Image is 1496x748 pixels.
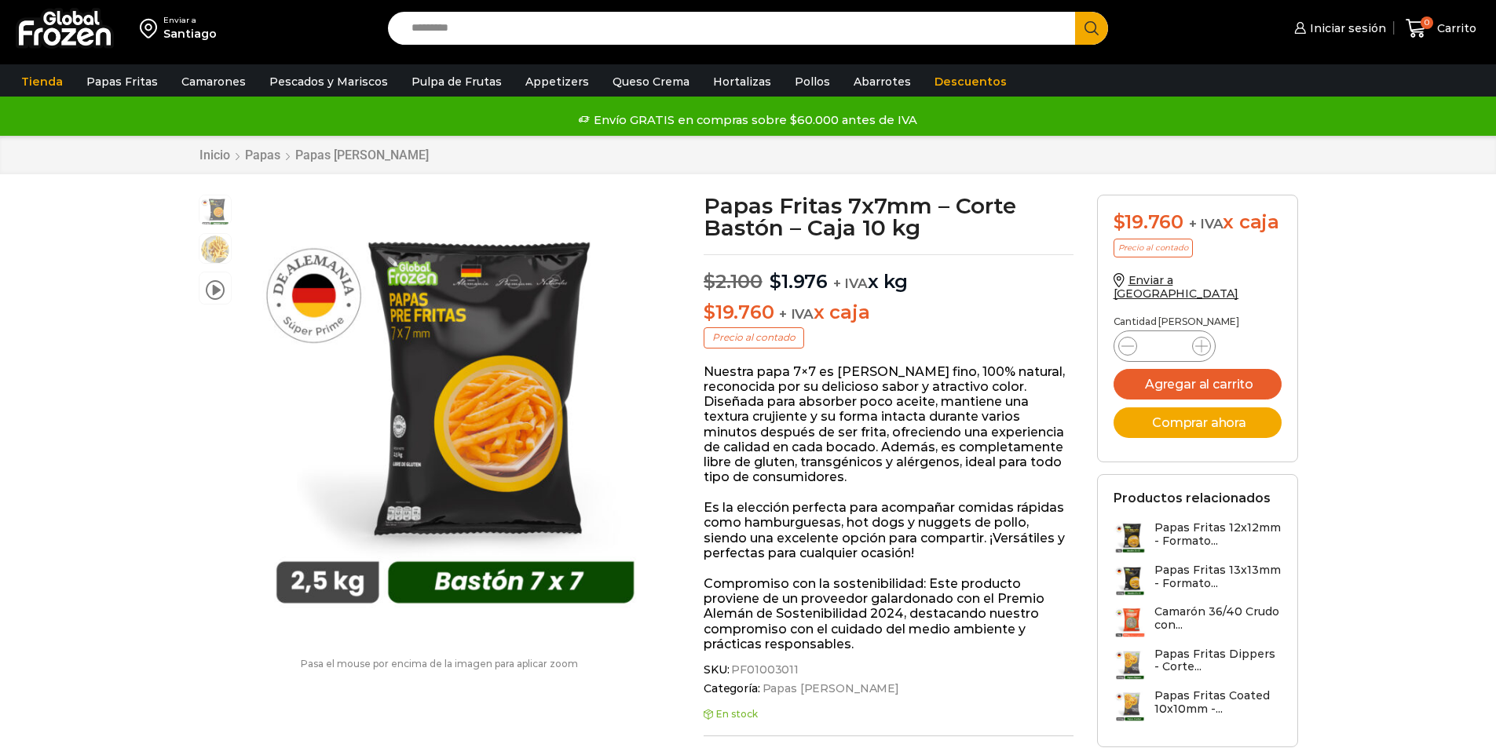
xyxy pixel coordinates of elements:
[1114,648,1282,681] a: Papas Fritas Dippers - Corte...
[1075,12,1108,45] button: Search button
[1154,521,1282,548] h3: Papas Fritas 12x12mm - Formato...
[294,148,430,162] a: Papas [PERSON_NAME]
[770,270,781,293] span: $
[704,709,1074,720] p: En stock
[174,67,254,97] a: Camarones
[704,682,1074,695] span: Categoría:
[1114,211,1282,234] div: x caja
[1114,689,1282,723] a: Papas Fritas Coated 10x10mm -...
[704,195,1074,239] h1: Papas Fritas 7x7mm – Corte Bastón – Caja 10 kg
[704,364,1074,485] p: Nuestra papa 7×7 es [PERSON_NAME] fino, 100% natural, reconocida por su delicioso sabor y atracti...
[1150,335,1180,357] input: Product quantity
[1154,689,1282,716] h3: Papas Fritas Coated 10x10mm -...
[199,659,681,670] p: Pasa el mouse por encima de la imagen para aplicar zoom
[1114,239,1193,257] p: Precio al contado
[833,275,868,291] span: + IVA
[1306,20,1386,36] span: Iniciar sesión
[704,270,715,293] span: $
[846,67,919,97] a: Abarrotes
[704,301,715,323] span: $
[704,301,774,323] bdi: 19.760
[927,67,1015,97] a: Descuentos
[1189,216,1224,232] span: + IVA
[199,234,231,265] span: 7×7
[1402,10,1480,47] a: 0 Carrito
[787,67,838,97] a: Pollos
[1114,316,1282,327] p: Cantidad [PERSON_NAME]
[1114,210,1183,233] bdi: 19.760
[704,663,1074,677] span: SKU:
[704,500,1074,560] p: Es la elección perfecta para acompañar comidas rápidas como hamburguesas, hot dogs y nuggets de p...
[1114,369,1282,400] button: Agregar al carrito
[244,148,281,162] a: Papas
[262,67,396,97] a: Pescados y Mariscos
[199,148,430,162] nav: Breadcrumb
[1154,564,1282,590] h3: Papas Fritas 13x13mm - Formato...
[704,301,1074,324] p: x caja
[1114,407,1282,438] button: Comprar ahora
[1154,605,1282,632] h3: Camarón 36/40 Crudo con...
[704,327,804,348] p: Precio al contado
[704,254,1074,294] p: x kg
[13,67,71,97] a: Tienda
[518,67,597,97] a: Appetizers
[705,67,779,97] a: Hortalizas
[199,195,231,227] span: 7×7
[1421,16,1433,29] span: 0
[1114,210,1125,233] span: $
[1290,13,1386,44] a: Iniciar sesión
[770,270,828,293] bdi: 1.976
[1114,564,1282,597] a: Papas Fritas 13x13mm - Formato...
[199,148,231,162] a: Inicio
[704,576,1074,651] p: Compromiso con la sostenibilidad: Este producto proviene de un proveedor galardonado con el Premi...
[1433,20,1476,36] span: Carrito
[1114,521,1282,555] a: Papas Fritas 12x12mm - Formato...
[163,26,217,42] div: Santiago
[779,306,814,322] span: + IVA
[79,67,166,97] a: Papas Fritas
[1154,648,1282,674] h3: Papas Fritas Dippers - Corte...
[163,15,217,26] div: Enviar a
[704,270,763,293] bdi: 2.100
[404,67,510,97] a: Pulpa de Frutas
[1114,273,1239,301] a: Enviar a [GEOGRAPHIC_DATA]
[729,663,799,677] span: PF01003011
[1114,605,1282,639] a: Camarón 36/40 Crudo con...
[760,682,899,695] a: Papas [PERSON_NAME]
[1114,491,1271,505] h2: Productos relacionados
[605,67,697,97] a: Queso Crema
[140,15,163,42] img: address-field-icon.svg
